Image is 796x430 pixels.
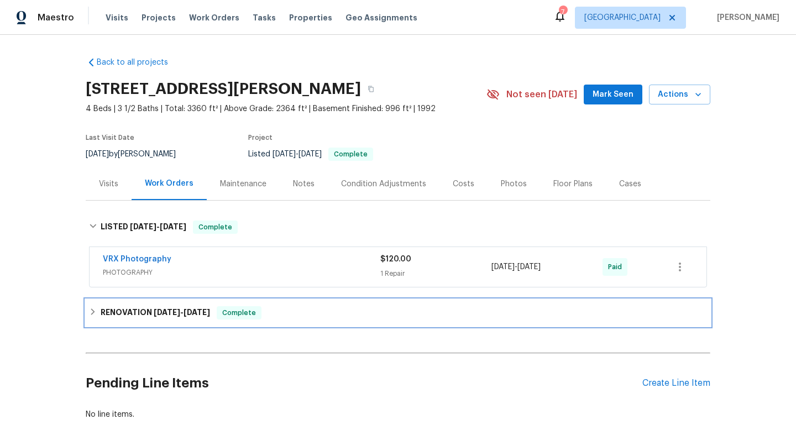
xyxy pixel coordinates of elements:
[584,12,661,23] span: [GEOGRAPHIC_DATA]
[273,150,322,158] span: -
[86,150,109,158] span: [DATE]
[86,134,134,141] span: Last Visit Date
[584,85,642,105] button: Mark Seen
[86,103,486,114] span: 4 Beds | 3 1/2 Baths | Total: 3360 ft² | Above Grade: 2364 ft² | Basement Finished: 996 ft² | 1992
[608,261,626,272] span: Paid
[86,83,361,95] h2: [STREET_ADDRESS][PERSON_NAME]
[38,12,74,23] span: Maestro
[517,263,541,271] span: [DATE]
[329,151,372,158] span: Complete
[713,12,779,23] span: [PERSON_NAME]
[289,12,332,23] span: Properties
[380,268,491,279] div: 1 Repair
[559,7,567,18] div: 7
[145,178,193,189] div: Work Orders
[218,307,260,318] span: Complete
[642,378,710,389] div: Create Line Item
[142,12,176,23] span: Projects
[220,179,266,190] div: Maintenance
[154,308,180,316] span: [DATE]
[189,12,239,23] span: Work Orders
[345,12,417,23] span: Geo Assignments
[184,308,210,316] span: [DATE]
[86,209,710,245] div: LISTED [DATE]-[DATE]Complete
[101,221,186,234] h6: LISTED
[593,88,633,102] span: Mark Seen
[341,179,426,190] div: Condition Adjustments
[103,255,171,263] a: VRX Photography
[86,358,642,409] h2: Pending Line Items
[553,179,593,190] div: Floor Plans
[649,85,710,105] button: Actions
[453,179,474,190] div: Costs
[106,12,128,23] span: Visits
[293,179,315,190] div: Notes
[380,255,411,263] span: $120.00
[253,14,276,22] span: Tasks
[491,263,515,271] span: [DATE]
[103,267,380,278] span: PHOTOGRAPHY
[86,57,192,68] a: Back to all projects
[101,306,210,319] h6: RENOVATION
[248,150,373,158] span: Listed
[86,148,189,161] div: by [PERSON_NAME]
[506,89,577,100] span: Not seen [DATE]
[658,88,701,102] span: Actions
[298,150,322,158] span: [DATE]
[130,223,156,230] span: [DATE]
[361,79,381,99] button: Copy Address
[273,150,296,158] span: [DATE]
[501,179,527,190] div: Photos
[86,300,710,326] div: RENOVATION [DATE]-[DATE]Complete
[160,223,186,230] span: [DATE]
[86,409,710,420] div: No line items.
[99,179,118,190] div: Visits
[619,179,641,190] div: Cases
[491,261,541,272] span: -
[154,308,210,316] span: -
[130,223,186,230] span: -
[248,134,273,141] span: Project
[194,222,237,233] span: Complete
